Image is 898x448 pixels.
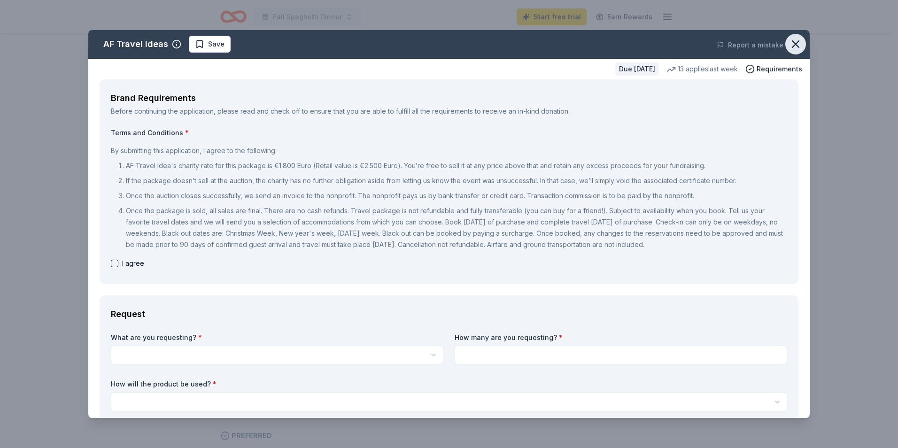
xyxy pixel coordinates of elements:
div: Before continuing the application, please read and check off to ensure that you are able to fulfi... [111,106,787,117]
label: How will the product be used? [111,379,787,389]
p: Once the package is sold, all sales are final. There are no cash refunds. Travel package is not r... [126,205,787,250]
p: AF Travel Idea's charity rate for this package is €1.800 Euro (Retail value is €2.500 Euro). You’... [126,160,787,171]
label: Terms and Conditions [111,128,787,138]
label: How many are you requesting? [455,333,787,342]
div: Due [DATE] [615,62,659,76]
p: Once the auction closes successfully, we send an invoice to the nonprofit. The nonprofit pays us ... [126,190,787,201]
button: Save [189,36,231,53]
div: Request [111,307,787,322]
p: By submitting this application, I agree to the following: [111,145,787,156]
span: I agree [122,258,144,269]
button: Requirements [745,63,802,75]
span: Save [208,39,224,50]
div: AF Travel Ideas [103,37,168,52]
p: If the package doesn’t sell at the auction, the charity has no further obligation aside from lett... [126,175,787,186]
button: Report a mistake [717,39,783,51]
div: Brand Requirements [111,91,787,106]
div: 13 applies last week [666,63,738,75]
span: Requirements [757,63,802,75]
label: What are you requesting? [111,333,443,342]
